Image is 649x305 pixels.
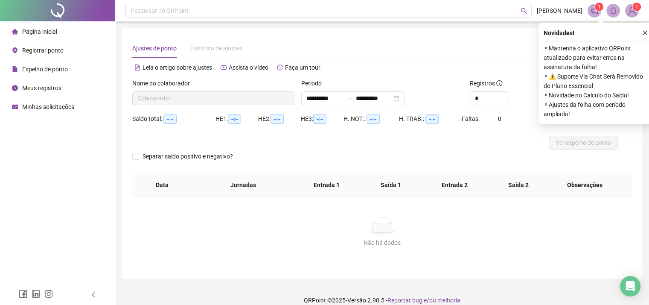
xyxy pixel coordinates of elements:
span: Novidades ! [544,28,574,38]
th: Entrada 2 [423,173,487,197]
div: HE 3: [301,114,343,124]
span: left [90,292,96,298]
div: H. TRAB.: [399,114,461,124]
span: Registrar ponto [22,47,64,54]
span: --:-- [367,114,380,124]
div: Não há dados [143,238,622,247]
span: file-text [134,65,140,70]
div: Saldo total: [132,114,215,124]
div: HE 1: [215,114,258,124]
span: --:-- [313,114,326,124]
img: 93212 [626,4,638,17]
span: --:-- [228,114,241,124]
span: --:-- [163,114,177,124]
span: 0 [498,115,501,122]
th: Jornadas [192,173,295,197]
span: --:-- [271,114,284,124]
span: youtube [221,65,227,70]
span: Faltas: [462,115,481,122]
span: bell [609,7,617,15]
span: Ajustes de ponto [132,45,177,52]
span: info-circle [496,80,502,86]
th: Data [132,173,192,197]
span: Página inicial [22,28,57,35]
div: HE 2: [258,114,301,124]
div: Open Intercom Messenger [620,276,640,296]
span: Faça um tour [285,64,320,71]
label: Período [301,79,327,88]
span: Observações [551,180,619,190]
span: instagram [44,290,53,298]
span: Meus registros [22,85,61,91]
span: schedule [12,104,18,110]
span: clock-circle [12,85,18,91]
div: H. NOT.: [343,114,399,124]
th: Observações [544,173,626,197]
span: Versão [347,297,366,304]
span: Assista o vídeo [229,64,268,71]
span: 1 [635,4,638,10]
span: Registros [470,79,502,88]
button: Ver espelho de ponto [549,136,618,150]
span: Reportar bug e/ou melhoria [387,297,460,304]
span: close [642,30,648,36]
span: linkedin [32,290,40,298]
th: Entrada 1 [295,173,359,197]
span: Separar saldo positivo e negativo? [139,152,236,161]
th: Saída 1 [359,173,423,197]
span: to [346,95,352,102]
sup: Atualize o seu contato no menu Meus Dados [632,3,641,11]
span: environment [12,47,18,53]
th: Saída 2 [486,173,550,197]
span: home [12,29,18,35]
span: facebook [19,290,27,298]
span: Histórico de ajustes [190,45,242,52]
span: Espelho de ponto [22,66,68,73]
span: [PERSON_NAME] [537,6,582,15]
span: file [12,66,18,72]
span: --:-- [425,114,439,124]
span: Leia o artigo sobre ajustes [143,64,212,71]
span: notification [591,7,598,15]
span: swap-right [346,95,352,102]
span: Minhas solicitações [22,103,74,110]
span: 1 [598,4,601,10]
sup: 1 [595,3,603,11]
span: history [277,65,283,70]
span: search [521,8,527,14]
label: Nome do colaborador [132,79,195,88]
